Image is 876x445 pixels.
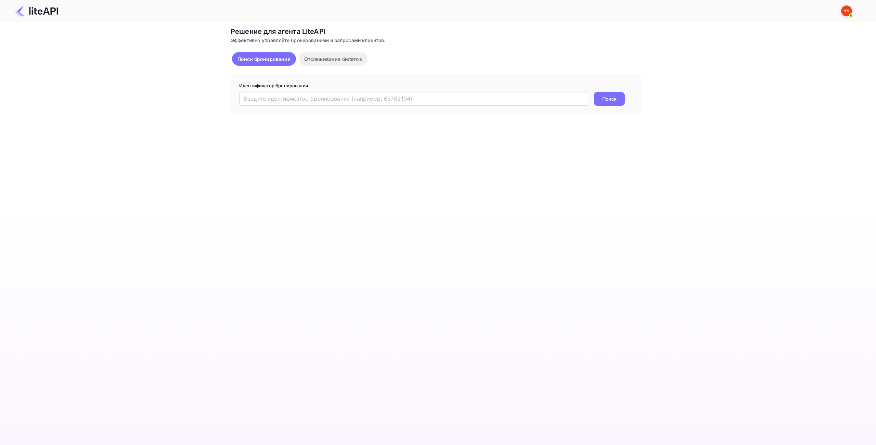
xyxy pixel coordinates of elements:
img: Логотип LiteAPI [15,5,58,16]
ya-tr-span: Отслеживание билетов [304,56,362,62]
img: Yandex Support [841,5,852,16]
input: Введите идентификатор бронирования (например, 63782194) [239,92,588,106]
ya-tr-span: Идентификатор бронирования [239,83,308,88]
button: Поиск [594,92,625,106]
ya-tr-span: Эффективно управляйте бронированием и запросами клиентов. [231,37,386,43]
ya-tr-span: Поиск [602,95,617,102]
ya-tr-span: Поиск бронирования [237,56,291,62]
ya-tr-span: Решение для агента LiteAPI [231,27,326,36]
